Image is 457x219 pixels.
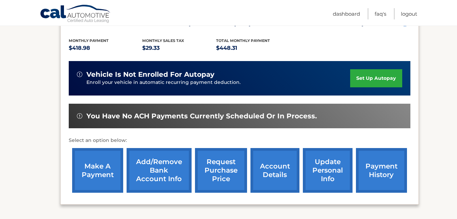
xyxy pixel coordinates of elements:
a: Logout [401,8,417,19]
a: Add/Remove bank account info [127,148,192,193]
p: $29.33 [142,43,216,53]
p: $448.31 [216,43,290,53]
a: update personal info [303,148,353,193]
span: Monthly Payment [69,38,109,43]
a: request purchase price [195,148,247,193]
span: Monthly sales Tax [142,38,184,43]
p: Enroll your vehicle in automatic recurring payment deduction. [86,79,350,86]
a: Cal Automotive [40,4,111,24]
a: FAQ's [375,8,386,19]
span: Total Monthly Payment [216,38,270,43]
a: account details [250,148,299,193]
img: alert-white.svg [77,113,82,119]
a: make a payment [72,148,123,193]
span: You have no ACH payments currently scheduled or in process. [86,112,317,120]
a: payment history [356,148,407,193]
a: set up autopay [350,69,402,87]
p: $418.98 [69,43,143,53]
p: Select an option below: [69,136,410,145]
span: vehicle is not enrolled for autopay [86,70,214,79]
a: Dashboard [333,8,360,19]
img: alert-white.svg [77,72,82,77]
